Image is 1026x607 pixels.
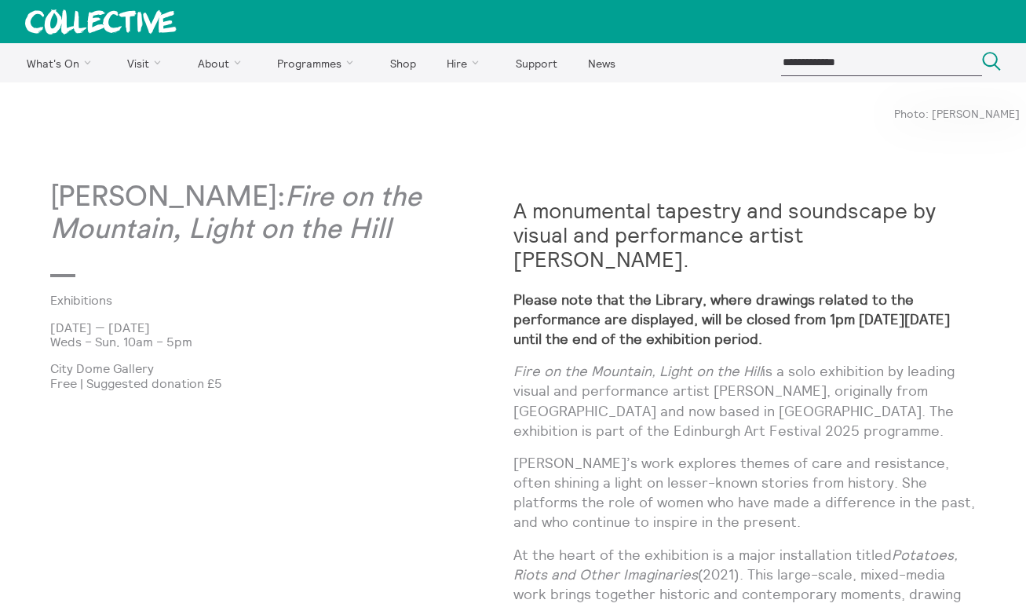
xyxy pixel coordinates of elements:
[513,197,936,272] strong: A monumental tapestry and soundscape by visual and performance artist [PERSON_NAME].
[376,43,429,82] a: Shop
[50,376,513,390] p: Free | Suggested donation £5
[502,43,571,82] a: Support
[114,43,181,82] a: Visit
[513,453,977,532] p: [PERSON_NAME]’s work explores themes of care and resistance, often shining a light on lesser-know...
[513,361,977,441] p: is a solo exhibition by leading visual and performance artist [PERSON_NAME], originally from [GEO...
[574,43,629,82] a: News
[513,546,958,583] em: Potatoes, Riots and Other Imaginaries
[433,43,499,82] a: Hire
[50,335,513,349] p: Weds – Sun, 10am – 5pm
[264,43,374,82] a: Programmes
[50,361,513,375] p: City Dome Gallery
[50,293,488,307] a: Exhibitions
[50,320,513,335] p: [DATE] — [DATE]
[513,362,762,380] em: Fire on the Mountain, Light on the Hill
[513,291,950,348] strong: Please note that the Library, where drawings related to the performance are displayed, will be cl...
[184,43,261,82] a: About
[50,181,513,247] p: [PERSON_NAME]:
[13,43,111,82] a: What's On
